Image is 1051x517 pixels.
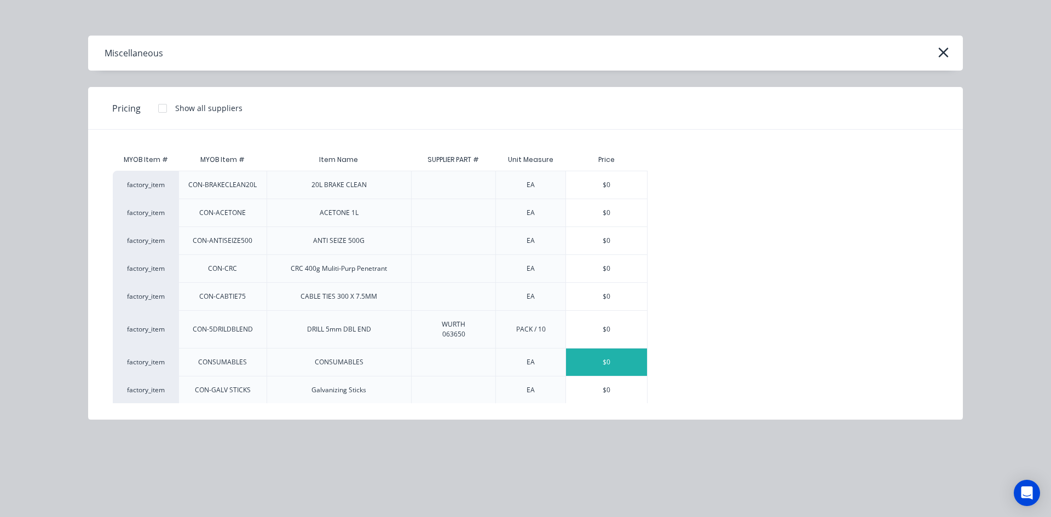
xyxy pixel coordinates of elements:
div: ACETONE 1L [320,208,359,218]
div: $0 [566,283,647,310]
div: PACK / 10 [516,324,546,334]
div: Galvanizing Sticks [311,385,366,395]
div: $0 [566,311,647,348]
div: Unit Measure [499,146,562,173]
div: $0 [566,255,647,282]
div: factory_item [113,171,178,199]
div: $0 [566,348,647,376]
div: MYOB Item # [113,149,178,171]
div: CRC 400g Muliti-Purp Penetrant [291,264,387,274]
div: $0 [566,199,647,226]
div: Item Name [310,146,367,173]
div: $0 [566,227,647,254]
div: factory_item [113,199,178,226]
div: CABLE TIES 300 X 7.5MM [301,292,377,301]
div: EA [527,208,535,218]
div: $0 [566,376,647,404]
div: CON-ANTISEIZE500 [193,236,252,246]
div: factory_item [113,254,178,282]
div: CONSUMABLES [315,357,363,367]
div: EA [527,292,535,301]
div: factory_item [113,226,178,254]
div: EA [527,264,535,274]
div: EA [527,236,535,246]
div: ANTI SEIZE 500G [313,236,365,246]
div: MYOB Item # [192,146,253,173]
div: Price [565,149,648,171]
div: $0 [566,171,647,199]
div: Show all suppliers [175,102,242,114]
div: SUPPLIER PART # [419,146,488,173]
div: EA [527,357,535,367]
div: CON-ACETONE [199,208,246,218]
div: CON-BRAKECLEAN20L [188,180,257,190]
div: factory_item [113,348,178,376]
div: CON-5DRILDBLEND [193,324,253,334]
div: factory_item [113,376,178,404]
div: CON-GALV STICKS [195,385,251,395]
div: EA [527,385,535,395]
div: Miscellaneous [105,47,163,60]
span: Pricing [112,102,141,115]
div: WURTH 063650 [442,320,465,339]
div: CON-CRC [208,264,237,274]
div: factory_item [113,282,178,310]
div: CONSUMABLES [198,357,247,367]
div: EA [527,180,535,190]
div: 20L BRAKE CLEAN [311,180,367,190]
div: CON-CABTIE75 [199,292,246,301]
div: Open Intercom Messenger [1014,480,1040,506]
div: DRILL 5mm DBL END [307,324,371,334]
div: factory_item [113,310,178,348]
